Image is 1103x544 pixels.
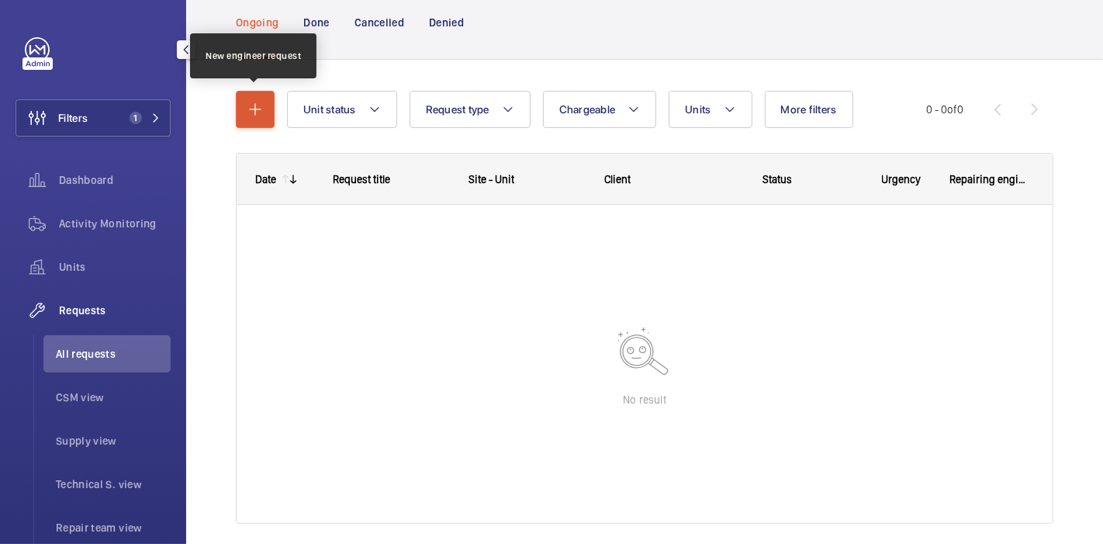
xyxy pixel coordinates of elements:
span: Filters [58,110,88,126]
span: Site - Unit [469,173,514,185]
button: More filters [765,91,853,128]
div: Date [255,173,276,185]
span: More filters [781,103,837,116]
span: 1 [130,112,142,124]
span: Status [762,173,792,185]
p: Ongoing [236,15,278,30]
span: Units [59,259,171,275]
span: All requests [56,346,171,362]
span: CSM view [56,390,171,405]
button: Filters1 [16,99,171,137]
span: of [947,103,957,116]
span: Urgency [882,173,921,185]
button: Request type [410,91,531,128]
button: Units [669,91,752,128]
span: Repair team view [56,520,171,535]
span: Units [685,103,711,116]
span: Unit status [303,103,356,116]
span: Technical S. view [56,476,171,492]
div: New engineer request [206,49,301,63]
span: Request type [426,103,489,116]
p: Denied [429,15,464,30]
button: Unit status [287,91,397,128]
span: Client [604,173,631,185]
span: 0 - 0 0 [926,104,963,115]
span: Activity Monitoring [59,216,171,231]
p: Cancelled [354,15,404,30]
span: Dashboard [59,172,171,188]
span: Chargeable [559,103,616,116]
span: Requests [59,303,171,318]
button: Chargeable [543,91,657,128]
span: Request title [333,173,390,185]
p: Done [303,15,329,30]
span: Repairing engineer [949,173,1029,185]
span: Supply view [56,433,171,449]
